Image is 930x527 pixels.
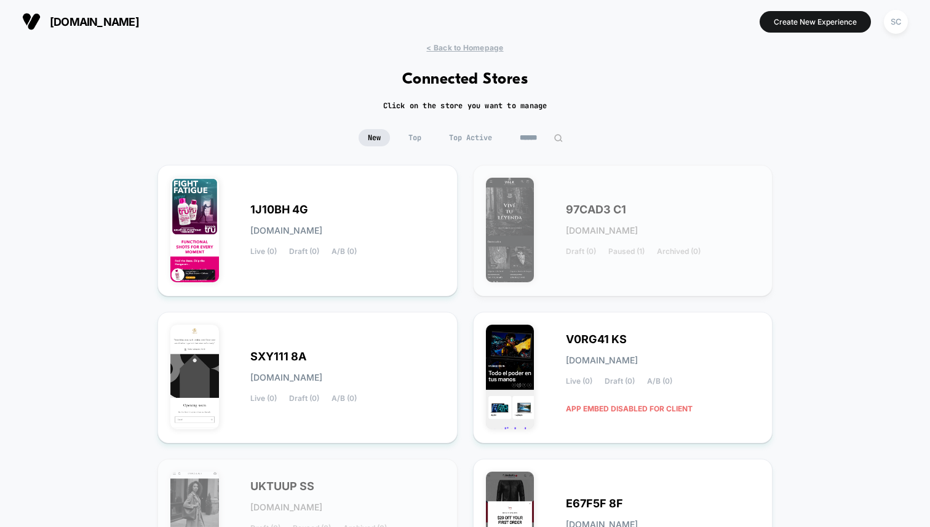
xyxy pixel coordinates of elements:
img: edit [554,133,563,143]
h1: Connected Stores [402,71,528,89]
span: < Back to Homepage [426,43,503,52]
span: 97CAD3 C1 [566,205,626,214]
span: SXY111 8A [250,352,306,361]
span: Paused (1) [608,247,645,256]
span: A/B (0) [332,247,357,256]
img: 1J10BH_4G [170,178,219,282]
span: Live (0) [566,377,592,386]
span: Top Active [440,129,501,146]
span: 1J10BH 4G [250,205,308,214]
span: Draft (0) [605,377,635,386]
img: Visually logo [22,12,41,31]
img: SXY111_8A [170,325,219,429]
div: SC [884,10,908,34]
span: [DOMAIN_NAME] [50,15,139,28]
span: [DOMAIN_NAME] [250,226,322,235]
button: [DOMAIN_NAME] [18,12,143,31]
span: Live (0) [250,394,277,403]
span: A/B (0) [647,377,672,386]
span: [DOMAIN_NAME] [566,356,638,365]
span: Live (0) [250,247,277,256]
span: Draft (0) [566,247,596,256]
span: Archived (0) [657,247,701,256]
span: [DOMAIN_NAME] [250,373,322,382]
span: UKTUUP SS [250,482,314,491]
span: Draft (0) [289,247,319,256]
h2: Click on the store you want to manage [383,101,547,111]
span: [DOMAIN_NAME] [250,503,322,512]
span: [DOMAIN_NAME] [566,226,638,235]
img: 97CAD3_C1 [486,178,535,282]
span: E67F5F 8F [566,499,623,508]
span: Draft (0) [289,394,319,403]
span: A/B (0) [332,394,357,403]
span: Top [399,129,431,146]
button: SC [880,9,912,34]
span: New [359,129,390,146]
span: APP EMBED DISABLED FOR CLIENT [566,398,693,419]
span: V0RG41 KS [566,335,627,344]
img: V0RG41_KS [486,325,535,429]
button: Create New Experience [760,11,871,33]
